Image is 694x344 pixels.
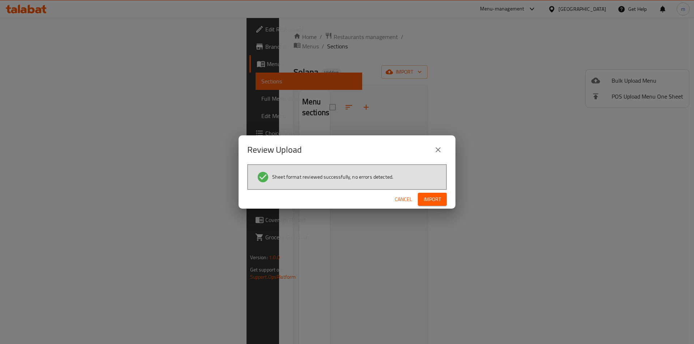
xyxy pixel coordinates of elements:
[395,195,412,204] span: Cancel
[418,193,447,206] button: Import
[272,173,393,180] span: Sheet format reviewed successfully, no errors detected.
[392,193,415,206] button: Cancel
[424,195,441,204] span: Import
[429,141,447,158] button: close
[247,144,302,156] h2: Review Upload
